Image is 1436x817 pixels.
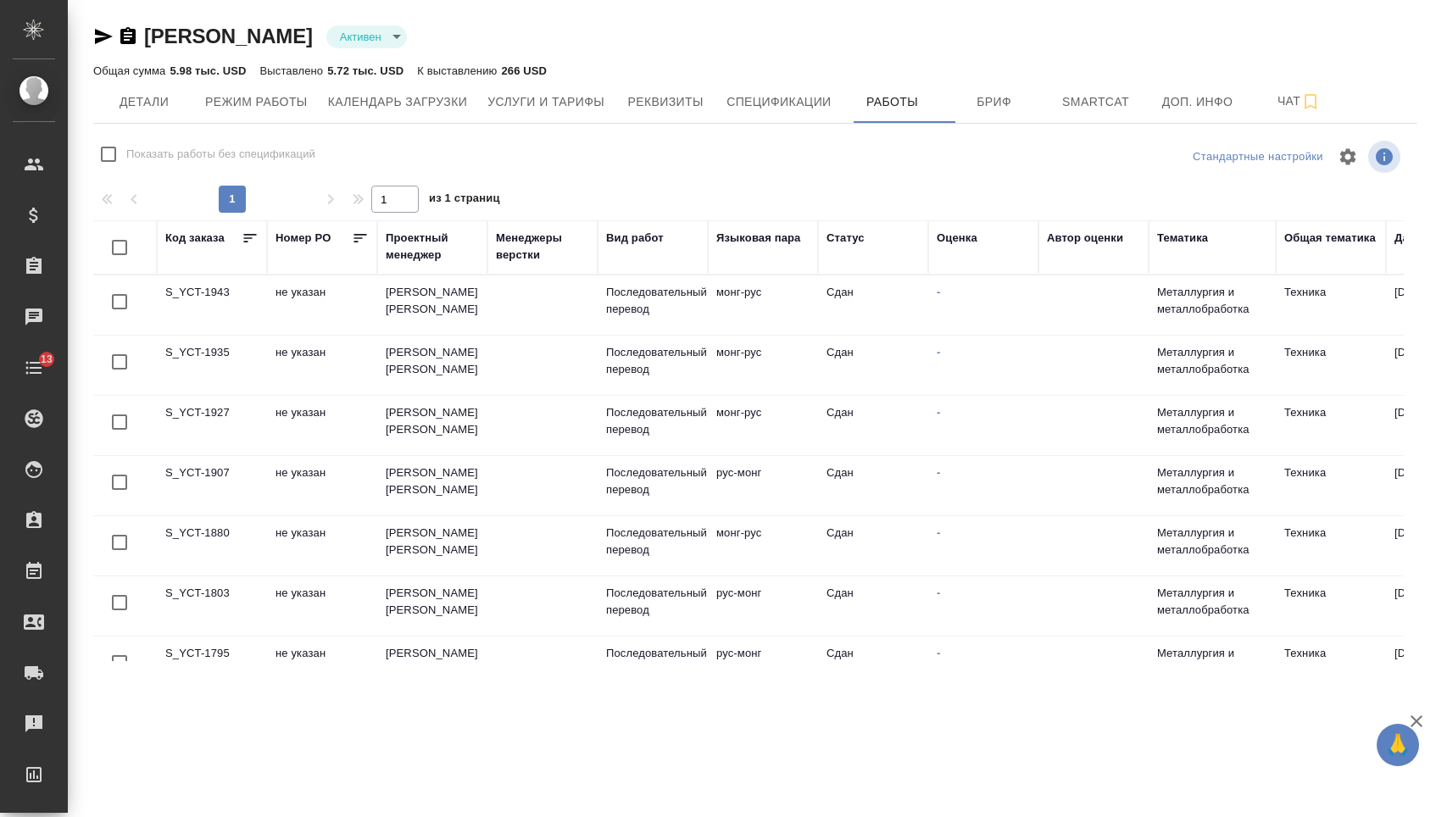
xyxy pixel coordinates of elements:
[818,456,928,515] td: Сдан
[157,456,267,515] td: S_YCT-1907
[102,645,137,681] span: Toggle Row Selected
[157,636,267,696] td: S_YCT-1795
[708,636,818,696] td: рус-монг
[377,576,487,636] td: [PERSON_NAME] [PERSON_NAME]
[708,396,818,455] td: монг-рус
[157,576,267,636] td: S_YCT-1803
[1276,576,1386,636] td: Техника
[102,585,137,620] span: Toggle Row Selected
[102,404,137,440] span: Toggle Row Selected
[1157,92,1238,113] span: Доп. инфо
[157,516,267,575] td: S_YCT-1880
[327,64,404,77] p: 5.72 тыс. USD
[1368,141,1404,173] span: Посмотреть информацию
[708,336,818,395] td: монг-рус
[716,230,801,247] div: Языковая пара
[31,351,63,368] span: 13
[1157,464,1267,498] p: Металлургия и металлобработка
[377,456,487,515] td: [PERSON_NAME] [PERSON_NAME]
[267,275,377,335] td: не указан
[937,230,977,247] div: Оценка
[267,456,377,515] td: не указан
[93,26,114,47] button: Скопировать ссылку для ЯМессенджера
[625,92,706,113] span: Реквизиты
[1300,92,1321,112] svg: Подписаться
[1276,396,1386,455] td: Техника
[126,146,315,163] span: Показать работы без спецификаций
[1284,230,1376,247] div: Общая тематика
[818,336,928,395] td: Сдан
[377,336,487,395] td: [PERSON_NAME] [PERSON_NAME]
[1276,336,1386,395] td: Техника
[708,275,818,335] td: монг-рус
[1383,727,1412,763] span: 🙏
[937,286,940,298] a: -
[1276,275,1386,335] td: Техника
[205,92,308,113] span: Режим работы
[1157,525,1267,559] p: Металлургия и металлобработка
[1047,230,1123,247] div: Автор оценки
[606,585,699,619] p: Последовательный перевод
[606,404,699,438] p: Последовательный перевод
[4,347,64,389] a: 13
[708,576,818,636] td: рус-монг
[937,647,940,659] a: -
[818,396,928,455] td: Сдан
[606,645,699,679] p: Последовательный перевод
[429,188,500,213] span: из 1 страниц
[157,336,267,395] td: S_YCT-1935
[165,230,225,247] div: Код заказа
[386,230,479,264] div: Проектный менеджер
[708,516,818,575] td: монг-рус
[606,344,699,378] p: Последовательный перевод
[267,636,377,696] td: не указан
[818,636,928,696] td: Сдан
[157,396,267,455] td: S_YCT-1927
[1157,404,1267,438] p: Металлургия и металлобработка
[118,26,138,47] button: Скопировать ссылку
[267,336,377,395] td: не указан
[852,92,933,113] span: Работы
[102,284,137,320] span: Toggle Row Selected
[144,25,313,47] a: [PERSON_NAME]
[954,92,1035,113] span: Бриф
[377,516,487,575] td: [PERSON_NAME] [PERSON_NAME]
[818,275,928,335] td: Сдан
[103,92,185,113] span: Детали
[1327,136,1368,177] span: Настроить таблицу
[1055,92,1137,113] span: Smartcat
[501,64,547,77] p: 266 USD
[708,456,818,515] td: рус-монг
[937,346,940,358] a: -
[1188,144,1327,170] div: split button
[267,396,377,455] td: не указан
[1276,456,1386,515] td: Техника
[606,525,699,559] p: Последовательный перевод
[937,406,940,419] a: -
[328,92,468,113] span: Календарь загрузки
[260,64,328,77] p: Выставлено
[726,92,831,113] span: Спецификации
[1157,344,1267,378] p: Металлургия и металлобработка
[487,92,604,113] span: Услуги и тарифы
[93,64,170,77] p: Общая сумма
[276,230,331,247] div: Номер PO
[496,230,589,264] div: Менеджеры верстки
[1157,230,1208,247] div: Тематика
[1157,645,1267,679] p: Металлургия и металлобработка
[937,586,940,599] a: -
[606,464,699,498] p: Последовательный перевод
[1259,91,1340,112] span: Чат
[1377,724,1419,766] button: 🙏
[102,464,137,500] span: Toggle Row Selected
[377,275,487,335] td: [PERSON_NAME] [PERSON_NAME]
[606,284,699,318] p: Последовательный перевод
[157,275,267,335] td: S_YCT-1943
[818,576,928,636] td: Сдан
[818,516,928,575] td: Сдан
[1157,585,1267,619] p: Металлургия и металлобработка
[335,30,387,44] button: Активен
[1157,284,1267,318] p: Металлургия и металлобработка
[1276,516,1386,575] td: Техника
[606,230,664,247] div: Вид работ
